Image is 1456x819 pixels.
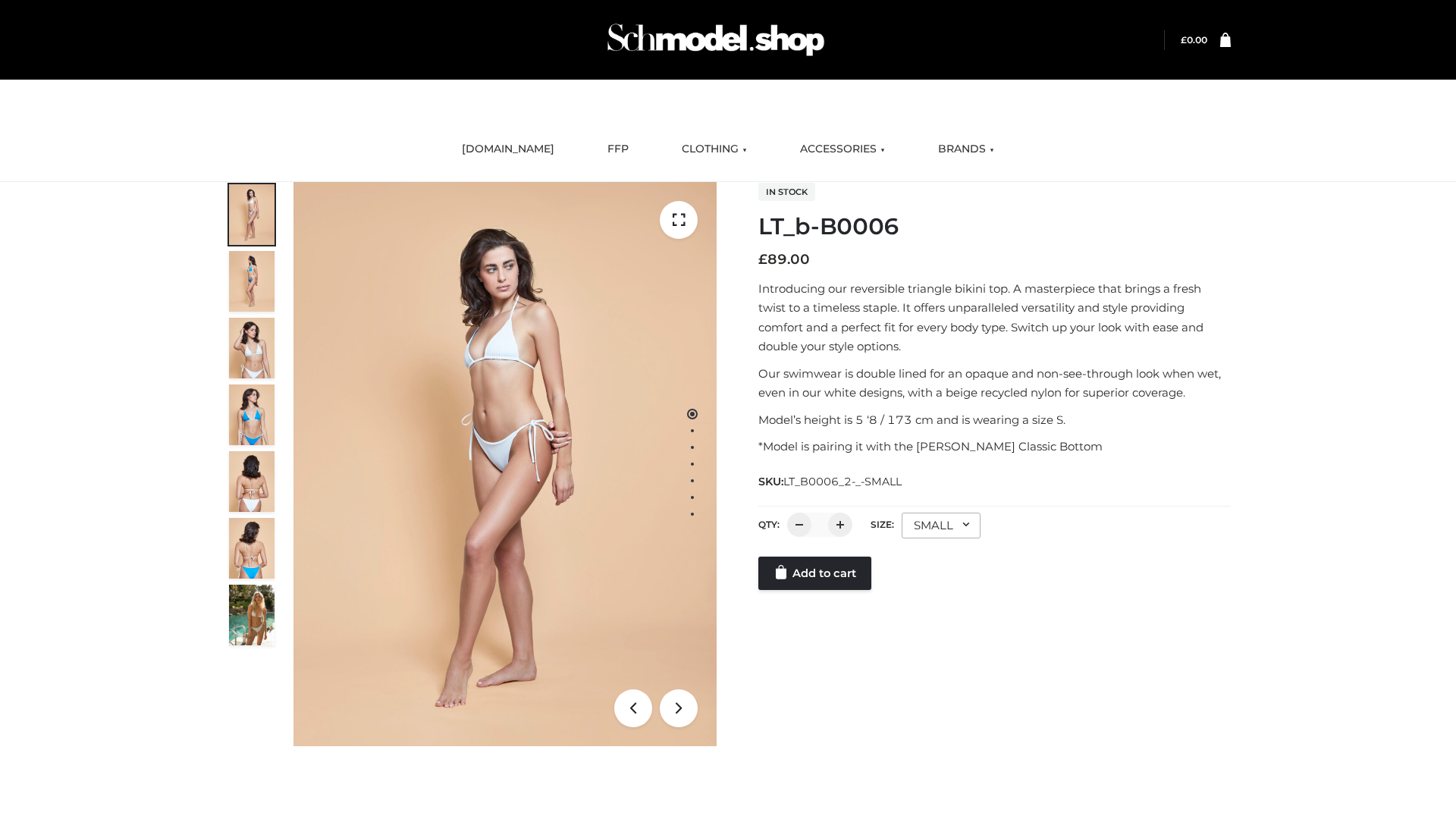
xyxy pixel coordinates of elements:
img: ArielClassicBikiniTop_CloudNine_AzureSky_OW114ECO_8-scaled.jpg [229,518,275,579]
img: Schmodel Admin 964 [602,10,830,70]
div: SMALL [902,513,981,538]
img: ArielClassicBikiniTop_CloudNine_AzureSky_OW114ECO_1 [293,182,717,746]
h1: LT_b-B0006 [758,213,1231,240]
span: £ [1181,34,1187,45]
p: Introducing our reversible triangle bikini top. A masterpiece that brings a fresh twist to a time... [758,279,1231,356]
a: £0.00 [1181,34,1207,45]
span: In stock [758,183,815,201]
img: ArielClassicBikiniTop_CloudNine_AzureSky_OW114ECO_1-scaled.jpg [229,184,275,245]
p: Our swimwear is double lined for an opaque and non-see-through look when wet, even in our white d... [758,364,1231,403]
a: FFP [596,133,640,166]
span: LT_B0006_2-_-SMALL [783,475,902,488]
img: Arieltop_CloudNine_AzureSky2.jpg [229,585,275,645]
bdi: 89.00 [758,251,810,268]
p: *Model is pairing it with the [PERSON_NAME] Classic Bottom [758,437,1231,457]
bdi: 0.00 [1181,34,1207,45]
a: ACCESSORIES [789,133,896,166]
a: BRANDS [927,133,1006,166]
a: CLOTHING [670,133,758,166]
img: ArielClassicBikiniTop_CloudNine_AzureSky_OW114ECO_2-scaled.jpg [229,251,275,312]
img: ArielClassicBikiniTop_CloudNine_AzureSky_OW114ECO_7-scaled.jpg [229,451,275,512]
img: ArielClassicBikiniTop_CloudNine_AzureSky_OW114ECO_4-scaled.jpg [229,384,275,445]
p: Model’s height is 5 ‘8 / 173 cm and is wearing a size S. [758,410,1231,430]
span: £ [758,251,767,268]
img: ArielClassicBikiniTop_CloudNine_AzureSky_OW114ECO_3-scaled.jpg [229,318,275,378]
label: QTY: [758,519,780,530]
label: Size: [871,519,894,530]
a: Add to cart [758,557,871,590]
span: SKU: [758,472,903,491]
a: [DOMAIN_NAME] [450,133,566,166]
